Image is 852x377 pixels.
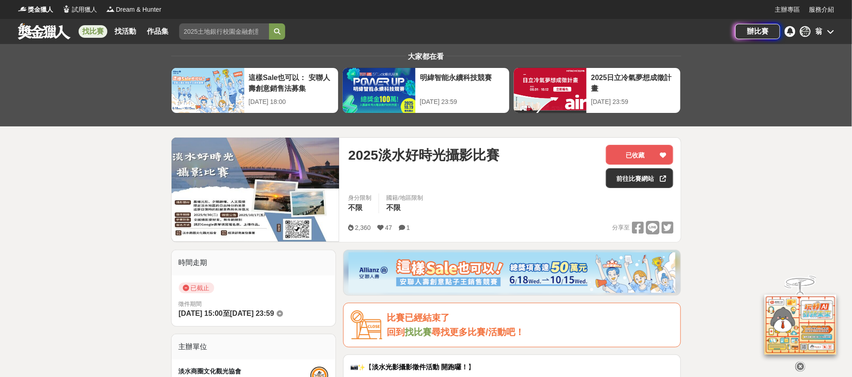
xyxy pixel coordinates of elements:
a: 找比賽 [405,327,432,337]
span: 47 [385,224,393,231]
a: 找比賽 [79,25,107,38]
span: 1 [406,224,410,231]
input: 2025土地銀行校園金融創意挑戰賽：從你出發 開啟智慧金融新頁 [179,23,269,40]
div: 時間走期 [172,250,336,275]
span: 至 [223,310,230,317]
img: Logo [62,4,71,13]
img: dcc59076-91c0-4acb-9c6b-a1d413182f46.png [349,252,675,293]
div: 明緯智能永續科技競賽 [420,72,505,93]
a: 這樣Sale也可以： 安聯人壽創意銷售法募集[DATE] 18:00 [171,67,339,113]
img: Logo [106,4,115,13]
div: 身分限制 [348,193,371,202]
a: 辦比賽 [735,24,780,39]
div: 翁 [815,26,822,37]
a: 前往比賽網站 [606,168,673,188]
a: 作品集 [143,25,172,38]
div: [DATE] 18:00 [249,97,334,107]
span: 2,360 [355,224,371,231]
img: Icon [351,310,382,340]
a: 找活動 [111,25,140,38]
div: 2025日立冷氣夢想成徵計畫 [591,72,676,93]
a: Logo獎金獵人 [18,5,53,14]
span: [DATE] 15:00 [179,310,223,317]
strong: 淡水光影攝影徵件活動 開跑囉！ [372,363,468,371]
div: 主辦單位 [172,334,336,359]
span: 大家都在看 [406,53,446,60]
span: 回到 [387,327,405,337]
a: 明緯智能永續科技競賽[DATE] 23:59 [342,67,510,113]
span: 試用獵人 [72,5,97,14]
span: 【 】 [351,363,475,371]
img: Cover Image [172,138,340,242]
span: Dream & Hunter [116,5,161,14]
span: 不限 [348,204,362,211]
div: [DATE] 23:59 [591,97,676,107]
div: 國籍/地區限制 [386,193,423,202]
img: ✨ [358,364,365,371]
a: 2025日立冷氣夢想成徵計畫[DATE] 23:59 [513,67,681,113]
span: 獎金獵人 [28,5,53,14]
span: 分享至 [612,221,630,234]
span: 徵件期間 [179,301,202,307]
div: 這樣Sale也可以： 安聯人壽創意銷售法募集 [249,72,334,93]
span: 已截止 [179,283,214,293]
button: 已收藏 [606,145,673,165]
a: Logo試用獵人 [62,5,97,14]
span: 尋找更多比賽/活動吧！ [432,327,524,337]
div: [DATE] 23:59 [420,97,505,107]
div: 淡水商圈文化觀光協會 [179,367,311,376]
a: 服務介紹 [809,5,834,14]
img: 📸 [351,364,358,371]
span: 不限 [386,204,401,211]
span: 2025淡水好時光攝影比賽 [348,145,499,165]
img: Logo [18,4,27,13]
a: LogoDream & Hunter [106,5,161,14]
span: [DATE] 23:59 [230,310,274,317]
img: d2146d9a-e6f6-4337-9592-8cefde37ba6b.png [764,295,836,355]
div: 翁 [800,26,811,37]
a: 主辦專區 [775,5,800,14]
div: 比賽已經結束了 [387,310,673,325]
